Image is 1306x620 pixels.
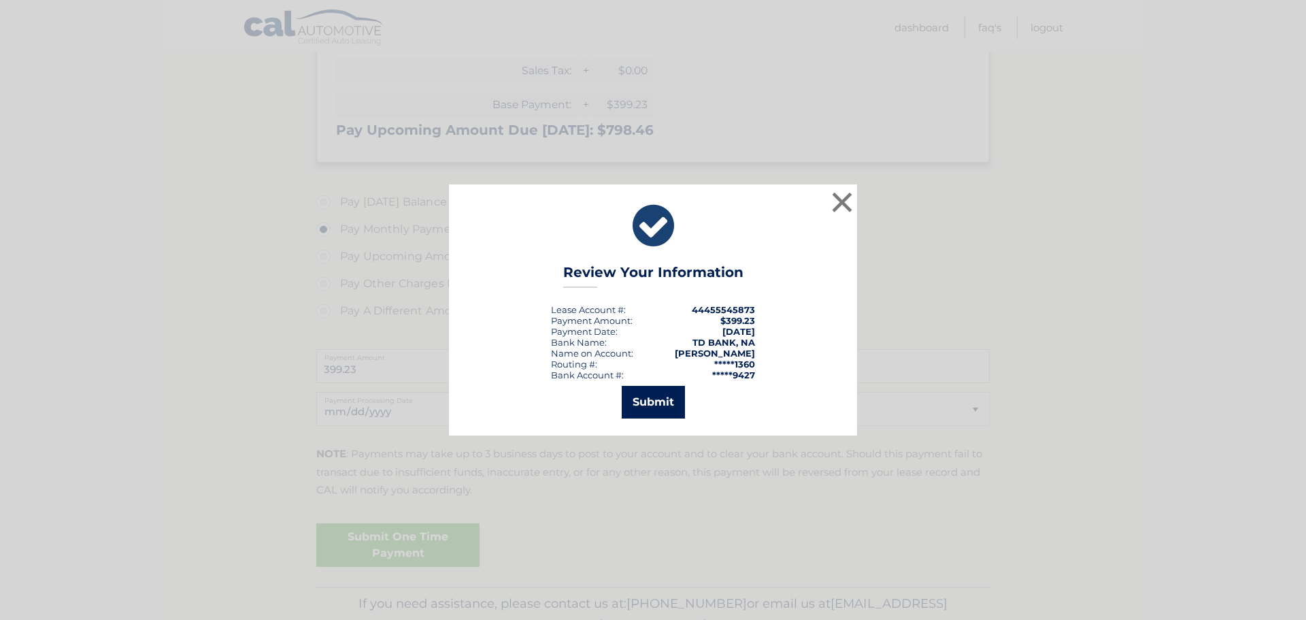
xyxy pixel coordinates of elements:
[551,304,626,315] div: Lease Account #:
[551,359,597,370] div: Routing #:
[828,189,856,216] button: ×
[692,337,755,348] strong: TD BANK, NA
[551,348,633,359] div: Name on Account:
[551,315,633,326] div: Payment Amount:
[720,315,755,326] span: $399.23
[692,304,755,315] strong: 44455545873
[551,326,616,337] span: Payment Date
[551,337,607,348] div: Bank Name:
[675,348,755,359] strong: [PERSON_NAME]
[563,264,743,288] h3: Review Your Information
[622,386,685,419] button: Submit
[551,326,618,337] div: :
[722,326,755,337] span: [DATE]
[551,370,624,380] div: Bank Account #:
